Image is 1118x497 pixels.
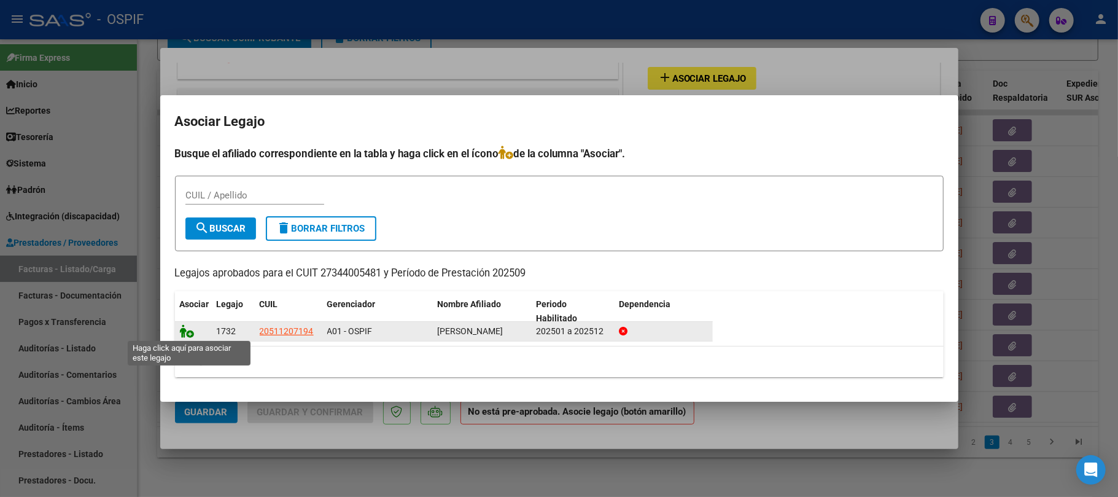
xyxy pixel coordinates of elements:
datatable-header-cell: Nombre Afiliado [433,291,532,332]
span: 1732 [217,326,236,336]
h4: Busque el afiliado correspondiente en la tabla y haga click en el ícono de la columna "Asociar". [175,146,944,162]
button: Buscar [185,217,256,240]
h2: Asociar Legajo [175,110,944,133]
span: Asociar [180,299,209,309]
span: Borrar Filtros [277,223,365,234]
span: Legajo [217,299,244,309]
span: Dependencia [619,299,670,309]
datatable-header-cell: CUIL [255,291,322,332]
span: Periodo Habilitado [536,299,577,323]
span: Buscar [195,223,246,234]
p: Legajos aprobados para el CUIT 27344005481 y Período de Prestación 202509 [175,266,944,281]
span: CUIL [260,299,278,309]
span: GONZALEZ DIAZ NICOLAS [438,326,503,336]
datatable-header-cell: Gerenciador [322,291,433,332]
button: Borrar Filtros [266,216,376,241]
div: Open Intercom Messenger [1076,455,1106,485]
span: 20511207194 [260,326,314,336]
datatable-header-cell: Dependencia [614,291,713,332]
div: 202501 a 202512 [536,324,609,339]
mat-icon: search [195,221,210,235]
div: 1 registros [175,346,944,377]
span: Nombre Afiliado [438,299,502,309]
span: Gerenciador [327,299,376,309]
datatable-header-cell: Periodo Habilitado [531,291,614,332]
datatable-header-cell: Legajo [212,291,255,332]
datatable-header-cell: Asociar [175,291,212,332]
span: A01 - OSPIF [327,326,373,336]
mat-icon: delete [277,221,292,235]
